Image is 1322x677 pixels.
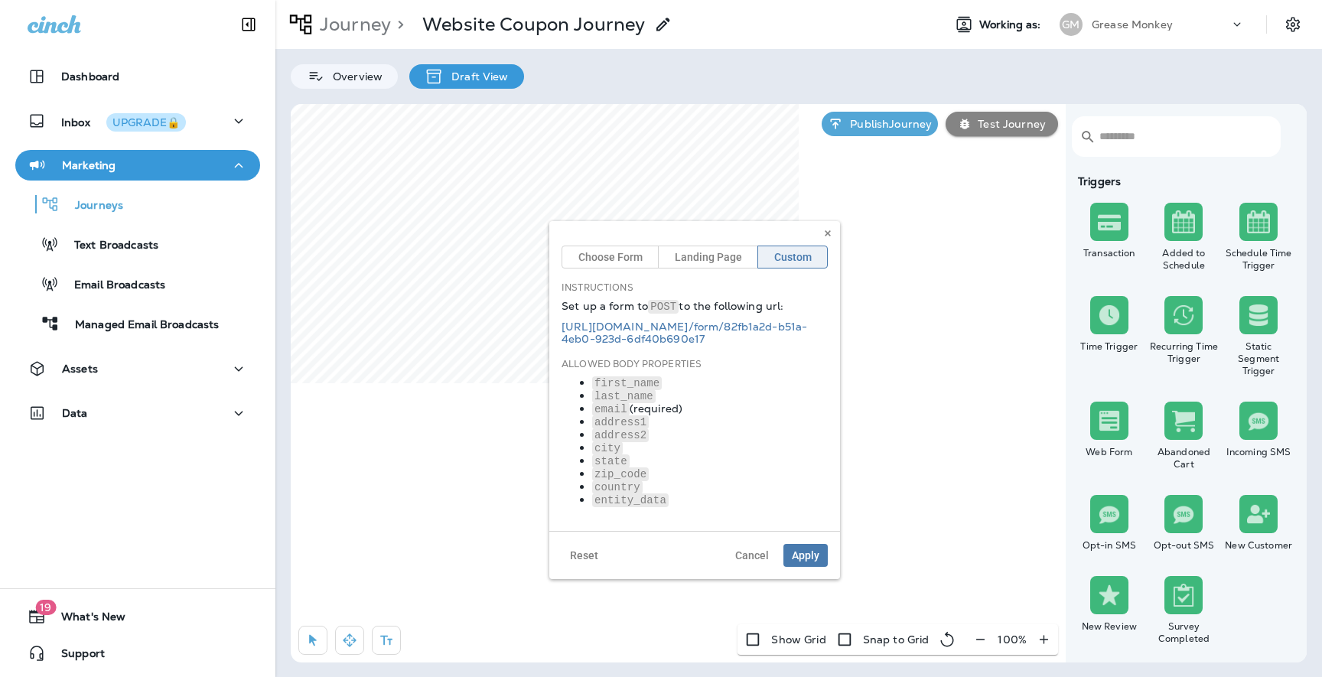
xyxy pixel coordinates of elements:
button: Dashboard [15,61,260,92]
code: first_name [592,376,662,390]
button: UPGRADE🔒 [106,113,186,132]
label: Instructions [562,282,633,294]
p: Journeys [60,199,123,213]
div: Transaction [1075,247,1144,259]
button: PublishJourney [822,112,938,136]
span: 19 [35,600,56,615]
code: email [592,402,630,416]
div: Web Form [1075,446,1144,458]
code: address1 [592,415,649,429]
button: Marketing [15,150,260,181]
a: [URL][DOMAIN_NAME]/form/82fb1a2d-b51a-4eb0-923d-6df40b690e17 [562,320,807,346]
button: Managed Email Broadcasts [15,308,260,340]
div: New Review [1075,620,1144,633]
div: New Customer [1224,539,1293,552]
button: Collapse Sidebar [227,9,270,40]
div: Schedule Time Trigger [1224,247,1293,272]
p: Grease Monkey [1092,18,1173,31]
p: Overview [325,70,383,83]
span: Cancel [735,550,769,561]
p: Data [62,407,88,419]
button: InboxUPGRADE🔒 [15,106,260,136]
div: Survey Completed [1150,620,1219,645]
p: Snap to Grid [863,633,930,646]
span: Choose Form [578,252,643,262]
button: Test Journey [946,112,1058,136]
button: Landing Page [658,246,758,269]
p: Set up a form to to the following url: [562,300,828,313]
span: Working as: [979,18,1044,31]
span: Custom [774,252,812,262]
p: Publish Journey [844,118,932,130]
span: Apply [792,550,819,561]
p: Dashboard [61,70,119,83]
div: Triggers [1072,175,1296,187]
div: Opt-in SMS [1075,539,1144,552]
p: Draft View [444,70,508,83]
p: Website Coupon Journey [422,13,645,36]
li: (required) [592,402,828,415]
span: Support [46,647,105,666]
div: UPGRADE🔒 [112,117,180,128]
span: Landing Page [675,252,742,262]
code: address2 [592,428,649,442]
button: Data [15,398,260,428]
span: What's New [46,610,125,629]
code: country [592,480,643,494]
div: Time Trigger [1075,340,1144,353]
div: Added to Schedule [1150,247,1219,272]
code: entity_data [592,493,669,507]
button: Assets [15,353,260,384]
button: Journeys [15,188,260,220]
p: > [391,13,404,36]
code: city [592,441,623,455]
p: Email Broadcasts [59,278,165,293]
button: Cancel [727,544,777,567]
div: GM [1060,13,1083,36]
button: Support [15,638,260,669]
code: zip_code [592,467,649,481]
code: last_name [592,389,656,403]
p: Marketing [62,159,116,171]
button: Custom [757,246,828,269]
div: Incoming SMS [1224,446,1293,458]
code: state [592,454,630,468]
label: Allowed Body Properties [562,358,702,370]
button: Apply [783,544,828,567]
div: Opt-out SMS [1150,539,1219,552]
button: Text Broadcasts [15,228,260,260]
p: Managed Email Broadcasts [60,318,219,333]
span: Reset [570,550,598,561]
p: Show Grid [771,633,825,646]
button: 19What's New [15,601,260,632]
p: Inbox [61,113,186,129]
p: 100 % [998,633,1027,646]
div: Abandoned Cart [1150,446,1219,470]
button: Reset [562,544,607,567]
p: Journey [314,13,391,36]
button: Settings [1279,11,1307,38]
div: Static Segment Trigger [1224,340,1293,377]
p: Text Broadcasts [59,239,158,253]
code: POST [648,300,679,314]
p: Assets [62,363,98,375]
button: Choose Form [562,246,659,269]
button: Email Broadcasts [15,268,260,300]
div: Recurring Time Trigger [1150,340,1219,365]
p: Test Journey [972,118,1046,130]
